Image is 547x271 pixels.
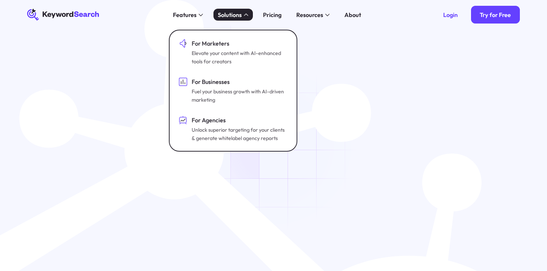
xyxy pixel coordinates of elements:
[340,9,365,21] a: About
[192,49,286,65] div: Elevate your content with AI-enhanced tools for creators
[174,111,292,147] a: For AgenciesUnlock superior targeting for your clients & generate whitelabel agency reports
[192,88,286,104] div: Fuel your business growth with AI-driven marketing
[192,39,286,48] div: For Marketers
[192,77,286,86] div: For Businesses
[480,11,511,18] div: Try for Free
[471,6,520,24] a: Try for Free
[174,73,292,109] a: For BusinessesFuel your business growth with AI-driven marketing
[169,30,297,152] nav: Solutions
[296,10,323,19] div: Resources
[434,6,467,24] a: Login
[443,11,458,18] div: Login
[218,10,242,19] div: Solutions
[192,116,286,124] div: For Agencies
[192,126,286,142] div: Unlock superior targeting for your clients & generate whitelabel agency reports
[344,10,361,19] div: About
[174,35,292,70] a: For MarketersElevate your content with AI-enhanced tools for creators
[263,10,281,19] div: Pricing
[173,10,196,19] div: Features
[259,9,286,21] a: Pricing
